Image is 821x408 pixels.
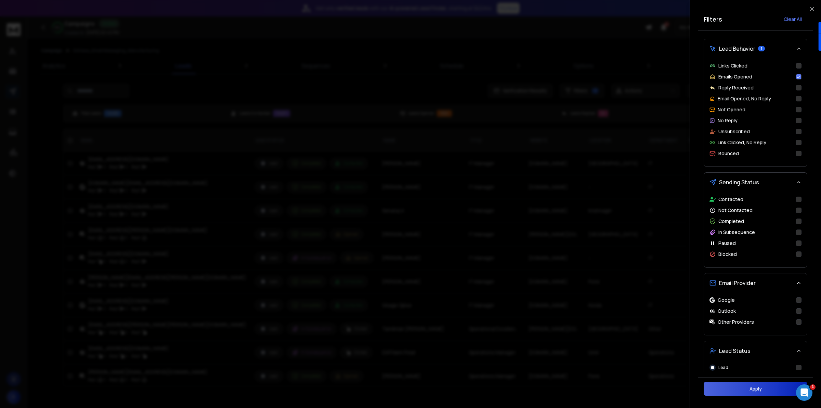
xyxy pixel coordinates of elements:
[719,347,751,355] span: Lead Status
[778,12,807,26] button: Clear All
[718,308,736,314] p: Outlook
[704,39,807,58] button: Lead Behavior1
[718,62,747,69] p: Links Clicked
[718,319,754,325] p: Other Providers
[718,240,736,247] p: Paused
[718,128,750,135] p: Unsubscribed
[718,117,738,124] p: No Reply
[718,207,753,214] p: Not Contacted
[718,196,743,203] p: Contacted
[718,73,752,80] p: Emails Opened
[704,58,807,166] div: Lead Behavior1
[718,297,735,304] p: Google
[758,46,765,51] span: 1
[718,95,771,102] p: Email Opened, No Reply
[718,251,737,258] p: Blocked
[719,279,756,287] span: Email Provider
[704,192,807,267] div: Sending Status
[704,382,807,396] button: Apply
[719,178,759,186] span: Sending Status
[718,106,745,113] p: Not Opened
[796,384,812,401] iframe: Intercom live chat
[810,384,816,390] span: 1
[719,45,755,53] span: Lead Behavior
[718,84,754,91] p: Reply Received
[718,229,755,236] p: In Subsequence
[718,218,744,225] p: Completed
[718,150,739,157] p: Bounced
[704,273,807,293] button: Email Provider
[704,293,807,335] div: Email Provider
[718,365,728,370] p: Lead
[718,139,766,146] p: Link Clicked, No Reply
[704,341,807,360] button: Lead Status
[704,173,807,192] button: Sending Status
[704,14,722,24] h2: Filters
